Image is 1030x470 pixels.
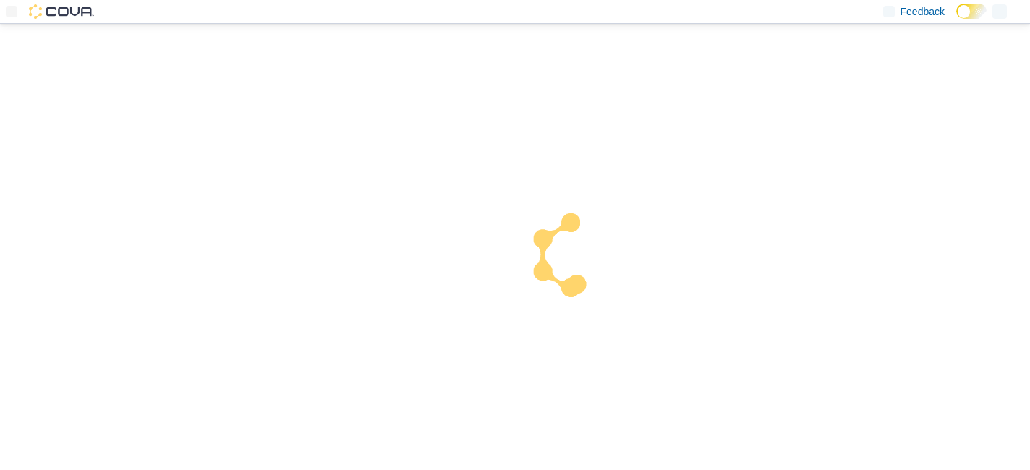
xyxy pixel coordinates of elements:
span: Dark Mode [956,19,957,20]
img: Cova [29,4,94,19]
input: Dark Mode [956,4,987,19]
span: Feedback [901,4,945,19]
img: cova-loader [515,202,623,311]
